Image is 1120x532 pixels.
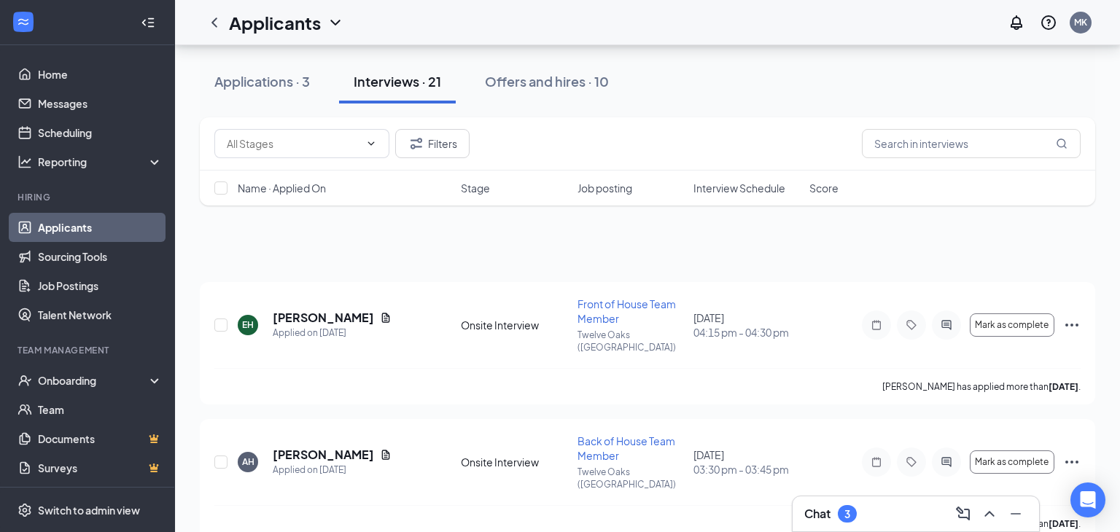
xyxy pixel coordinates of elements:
[214,72,310,90] div: Applications · 3
[38,395,163,424] a: Team
[141,15,155,30] svg: Collapse
[868,456,885,468] svg: Note
[38,60,163,89] a: Home
[577,434,675,462] span: Back of House Team Member
[38,271,163,300] a: Job Postings
[16,15,31,29] svg: WorkstreamLogo
[693,325,801,340] span: 04:15 pm - 04:30 pm
[227,136,359,152] input: All Stages
[1056,138,1067,149] svg: MagnifyingGlass
[868,319,885,331] svg: Note
[577,329,685,353] p: Twelve Oaks ([GEOGRAPHIC_DATA])
[804,506,831,522] h3: Chat
[17,344,160,356] div: Team Management
[577,466,685,490] p: Twelve Oaks ([GEOGRAPHIC_DATA])
[1063,316,1081,334] svg: Ellipses
[485,72,609,90] div: Offers and hires · 10
[17,373,32,388] svg: UserCheck
[693,447,801,477] div: [DATE]
[862,129,1081,158] input: Search in interviews
[38,373,150,388] div: Onboarding
[693,462,801,477] span: 03:30 pm - 03:45 pm
[38,213,163,242] a: Applicants
[903,456,920,468] svg: Tag
[273,463,392,477] div: Applied on [DATE]
[1070,482,1105,517] div: Open Intercom Messenger
[981,505,998,523] svg: ChevronUp
[242,318,254,331] div: EH
[970,450,1054,474] button: Mark as complete
[952,502,975,525] button: ComposeMessage
[38,503,140,517] div: Switch to admin view
[577,297,676,325] span: Front of House Team Member
[380,449,392,461] svg: Document
[970,313,1054,337] button: Mark as complete
[975,320,1049,330] span: Mark as complete
[38,242,163,271] a: Sourcing Tools
[1008,14,1025,31] svg: Notifications
[809,181,839,195] span: Score
[273,310,374,326] h5: [PERSON_NAME]
[206,14,223,31] svg: ChevronLeft
[365,138,377,149] svg: ChevronDown
[461,455,568,469] div: Onsite Interview
[1004,502,1027,525] button: Minimize
[273,447,374,463] h5: [PERSON_NAME]
[975,457,1049,467] span: Mark as complete
[38,424,163,453] a: DocumentsCrown
[242,455,254,468] div: AH
[1007,505,1024,523] svg: Minimize
[461,181,490,195] span: Stage
[327,14,344,31] svg: ChevronDown
[408,135,425,152] svg: Filter
[17,191,160,203] div: Hiring
[1049,518,1078,529] b: [DATE]
[395,129,470,158] button: Filter Filters
[693,310,801,340] div: [DATE]
[273,326,392,340] div: Applied on [DATE]
[938,456,955,468] svg: ActiveChat
[229,10,321,35] h1: Applicants
[844,508,850,520] div: 3
[38,89,163,118] a: Messages
[1063,453,1081,471] svg: Ellipses
[882,380,1081,393] p: [PERSON_NAME] has applied more than .
[17,503,32,517] svg: Settings
[38,118,163,147] a: Scheduling
[1049,381,1078,392] b: [DATE]
[577,181,632,195] span: Job posting
[380,312,392,324] svg: Document
[38,300,163,329] a: Talent Network
[354,72,441,90] div: Interviews · 21
[954,505,972,523] svg: ComposeMessage
[17,154,32,169] svg: Analysis
[38,154,163,169] div: Reporting
[38,453,163,482] a: SurveysCrown
[461,318,568,332] div: Onsite Interview
[978,502,1001,525] button: ChevronUp
[238,181,326,195] span: Name · Applied On
[938,319,955,331] svg: ActiveChat
[903,319,920,331] svg: Tag
[1074,16,1087,28] div: MK
[693,181,785,195] span: Interview Schedule
[1040,14,1057,31] svg: QuestionInfo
